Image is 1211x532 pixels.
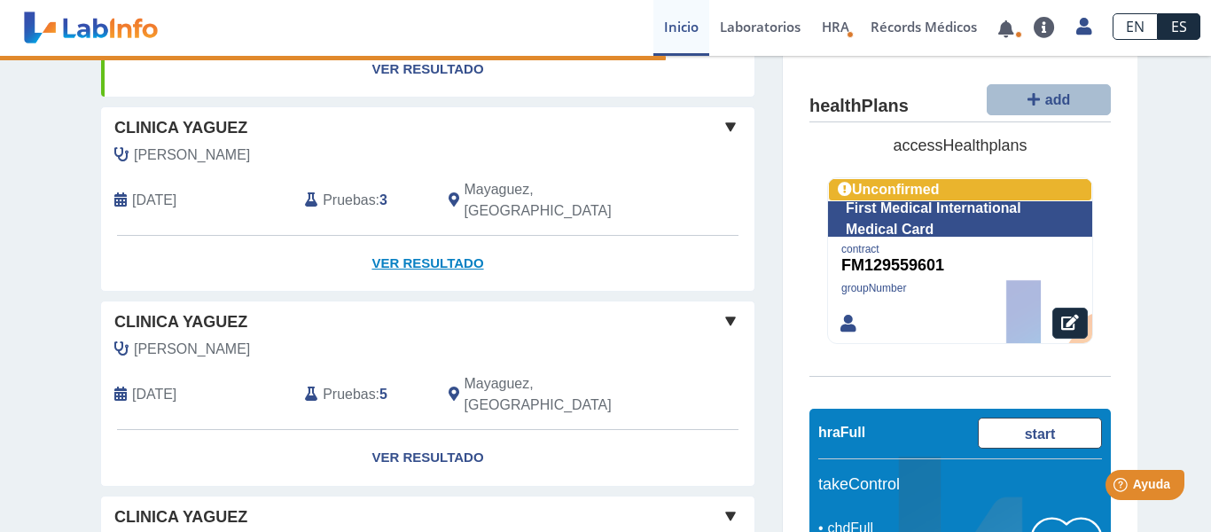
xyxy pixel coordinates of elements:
[1025,426,1056,442] span: start
[809,97,909,118] h4: healthPlans
[1053,463,1191,512] iframe: Help widget launcher
[323,190,375,211] span: Pruebas
[114,505,247,529] span: Clinica Yaguez
[978,418,1102,449] a: start
[1113,13,1158,40] a: EN
[323,384,375,405] span: Pruebas
[101,430,754,486] a: Ver Resultado
[134,339,250,360] span: Acosta Vidal, Victor
[465,373,660,416] span: Mayaguez, PR
[1158,13,1200,40] a: ES
[379,192,387,207] b: 3
[101,236,754,292] a: Ver Resultado
[822,18,849,35] span: HRA
[465,179,660,222] span: Mayaguez, PR
[292,373,434,416] div: :
[101,42,754,98] a: Ver Resultado
[114,310,247,334] span: Clinica Yaguez
[987,84,1111,115] button: add
[132,384,176,405] span: 2025-08-05
[134,145,250,166] span: Perez Arroyo, Waldemar
[818,475,1102,495] h5: takeControl
[1045,92,1070,107] span: add
[132,190,176,211] span: 2025-09-24
[818,425,865,440] span: hraFull
[114,116,247,140] span: Clinica Yaguez
[292,179,434,222] div: :
[379,387,387,402] b: 5
[893,137,1027,155] span: accessHealthplans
